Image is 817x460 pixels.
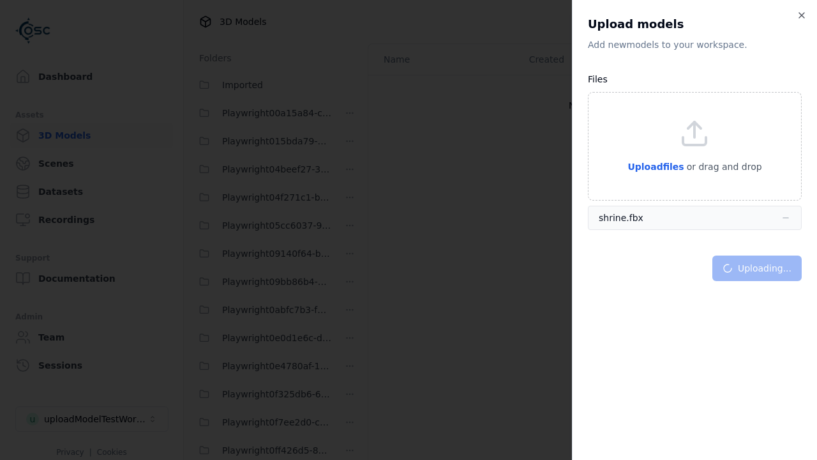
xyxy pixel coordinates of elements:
div: shrine.fbx [599,211,643,224]
p: Add new model s to your workspace. [588,38,802,51]
label: Files [588,74,608,84]
span: Upload files [627,162,684,172]
p: or drag and drop [684,159,762,174]
h2: Upload models [588,15,802,33]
